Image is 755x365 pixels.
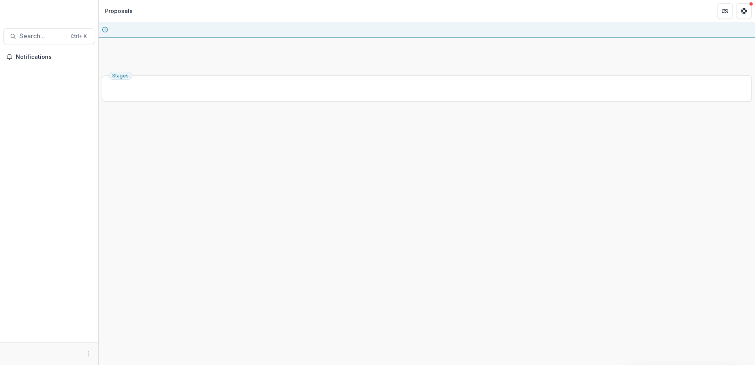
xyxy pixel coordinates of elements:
[3,51,95,63] button: Notifications
[3,28,95,44] button: Search...
[84,349,94,359] button: More
[717,3,733,19] button: Partners
[16,54,92,60] span: Notifications
[105,7,133,15] div: Proposals
[112,73,129,79] span: Stages
[69,32,88,41] div: Ctrl + K
[19,32,66,40] span: Search...
[102,5,136,17] nav: breadcrumb
[736,3,752,19] button: Get Help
